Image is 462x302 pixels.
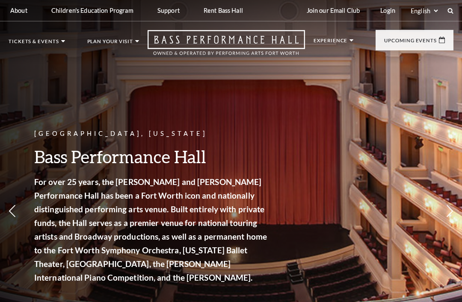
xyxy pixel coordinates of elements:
[34,177,267,282] strong: For over 25 years, the [PERSON_NAME] and [PERSON_NAME] Performance Hall has been a Fort Worth ico...
[314,38,347,47] p: Experience
[157,7,180,14] p: Support
[9,39,59,48] p: Tickets & Events
[409,7,439,15] select: Select:
[10,7,27,14] p: About
[34,146,269,167] h3: Bass Performance Hall
[34,129,269,139] p: [GEOGRAPHIC_DATA], [US_STATE]
[204,7,243,14] p: Rent Bass Hall
[384,38,437,47] p: Upcoming Events
[51,7,133,14] p: Children's Education Program
[87,39,133,48] p: Plan Your Visit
